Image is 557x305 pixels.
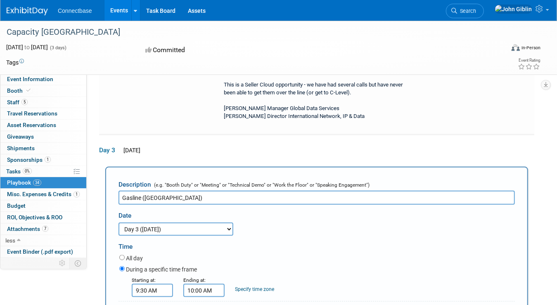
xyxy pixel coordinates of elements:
[73,191,80,197] span: 1
[23,44,31,50] span: to
[0,166,86,177] a: Tasks0%
[126,265,197,274] label: During a specific time frame
[7,145,35,151] span: Shipments
[7,179,41,186] span: Playbook
[99,146,120,155] span: Day 3
[462,43,540,55] div: Event Format
[55,258,70,269] td: Personalize Event Tab Strip
[0,154,86,166] a: Sponsorships1
[119,236,515,253] div: Time
[132,277,156,283] small: Starting at:
[26,88,31,93] i: Booth reservation complete
[518,58,540,62] div: Event Rating
[70,258,87,269] td: Toggle Event Tabs
[121,147,140,154] span: [DATE]
[126,254,143,262] label: All day
[0,85,86,96] a: Booth
[4,25,495,40] div: Capacity [GEOGRAPHIC_DATA]
[143,43,313,58] div: Committed
[6,58,24,67] td: Tags
[132,284,173,297] input: Start Time
[217,39,414,124] div: Bezeq International Ltd. (BI) is one of Israel’s leading providers of internet, international tel...
[0,108,86,119] a: Travel Reservations
[5,3,378,44] body: Rich Text Area. Press ALT-0 for help.
[0,189,86,200] a: Misc. Expenses & Credits1
[0,143,86,154] a: Shipments
[7,191,80,197] span: Misc. Expenses & Credits
[5,3,378,44] p: GasLINE GmbH & Co. KG is a leading dark fiber infrastructure provider in [GEOGRAPHIC_DATA], known...
[21,99,28,105] span: 5
[7,214,62,221] span: ROI, Objectives & ROO
[58,7,92,14] span: Connectbase
[7,202,26,209] span: Budget
[495,5,532,14] img: John Giblin
[23,168,32,174] span: 0%
[7,7,48,15] img: ExhibitDay
[183,284,225,297] input: End Time
[0,74,86,85] a: Event Information
[152,182,370,188] span: (e.g. "Booth Duty" or "Meeting" or "Technical Demo" or "Work the Floor" or "Speaking Engagement")
[7,248,73,255] span: Event Binder (.pdf export)
[119,205,277,223] div: Date
[7,133,34,140] span: Giveaways
[0,246,86,257] a: Event Binder (.pdf export)
[7,226,48,232] span: Attachments
[5,237,15,244] span: less
[521,45,540,51] div: In-Person
[0,131,86,142] a: Giveaways
[7,110,57,117] span: Travel Reservations
[235,286,274,292] a: Specify time zone
[0,235,86,246] a: less
[0,212,86,223] a: ROI, Objectives & ROO
[183,277,206,283] small: Ending at:
[33,180,41,186] span: 34
[45,156,51,163] span: 1
[512,44,520,51] img: Format-Inperson.png
[457,8,476,14] span: Search
[0,97,86,108] a: Staff5
[49,45,66,50] span: (3 days)
[6,44,48,50] span: [DATE] [DATE]
[0,223,86,235] a: Attachments7
[119,181,151,188] span: Description
[7,122,56,128] span: Asset Reservations
[7,99,28,106] span: Staff
[0,120,86,131] a: Asset Reservations
[0,177,86,188] a: Playbook34
[446,4,484,18] a: Search
[7,76,53,82] span: Event Information
[7,87,32,94] span: Booth
[6,168,32,175] span: Tasks
[7,156,51,163] span: Sponsorships
[42,226,48,232] span: 7
[0,200,86,211] a: Budget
